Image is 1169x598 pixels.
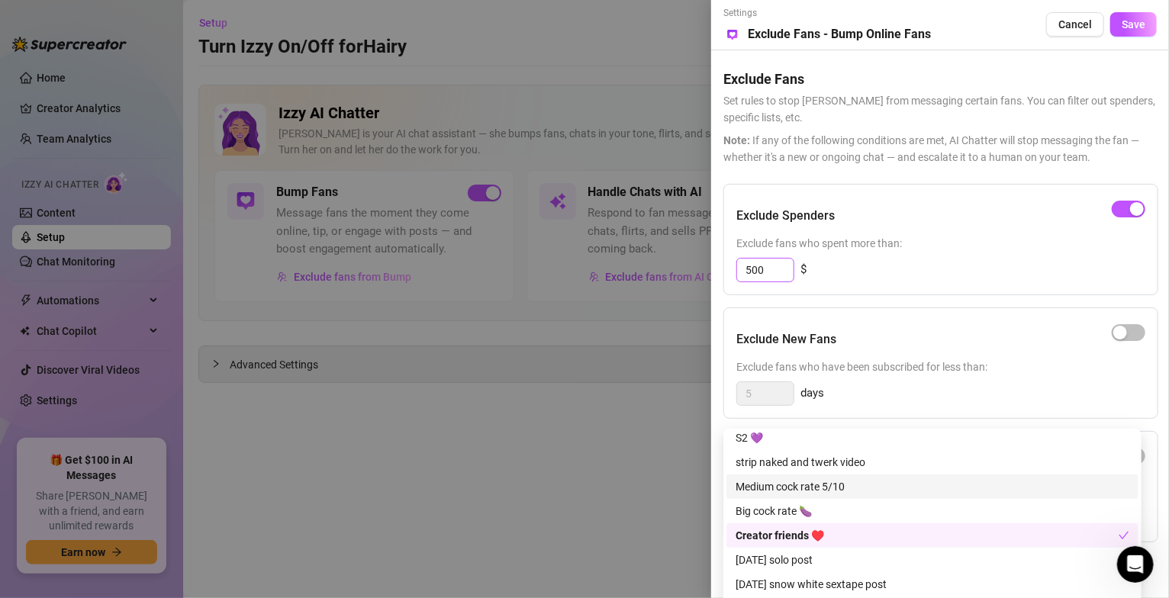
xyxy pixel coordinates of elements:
span: Exclude fans who have been subscribed for less than: [736,358,1145,375]
button: Gif picker [48,481,60,494]
img: Profile image for Ella [46,382,61,397]
span: check [1119,530,1129,541]
button: Start recording [97,481,109,494]
div: Creator friends ♥️ [736,527,1119,544]
b: [PERSON_NAME] [66,384,151,395]
button: go back [10,6,39,35]
div: Hey [PERSON_NAME], so you noticed the same fan receiving the same PPV with two different prices? ... [24,73,238,148]
div: S2 💜 [736,429,1129,446]
div: Hey [PERSON_NAME], so you noticed the same fan receiving the same PPV with two different prices? ... [12,64,250,157]
div: [DATE] [12,169,293,190]
span: Settings [723,6,931,21]
button: Home [239,6,268,35]
div: Big cock rate 🍆 [736,503,1129,519]
div: S2 💜 [726,426,1138,450]
span: If any of the following conditions are met, AI Chatter will stop messaging the fan — whether it's... [723,132,1157,166]
span: days [800,384,824,403]
p: The team can also help [74,19,190,34]
span: $ [800,261,807,279]
div: Giselle says… [12,29,293,64]
span: Note: [723,134,750,146]
div: Big cock rate 🍆 [726,499,1138,523]
h5: Exclude Fans - Bump Online Fans [748,25,931,43]
button: Save [1110,12,1157,37]
div: Medium cock rate 5/10 [736,478,1129,495]
h5: Exclude New Fans [736,330,836,349]
div: Let me try it again, and if I see it I will screenshot it [67,264,281,294]
img: Profile image for Ella [43,8,68,33]
button: Cancel [1046,12,1104,37]
span: Set rules to stop [PERSON_NAME] from messaging certain fans. You can filter out spenders, specifi... [723,92,1157,126]
div: Giselle says… [12,64,293,169]
button: Upload attachment [72,481,85,494]
h5: Exclude Spenders [736,207,835,225]
div: strip naked and twerk video [736,454,1129,471]
div: Got it, thanks for confirming! Whenever you get a chance, please share a screenshot so we can che... [12,415,250,478]
div: Got it, thanks for confirming! Whenever you get a chance, please share a screenshot so we can che... [24,424,238,469]
div: Yes, I will have to send another one out because when I noticed it I unsent it right away [67,199,281,244]
div: but yes, it will send the same fan different PPV prices for the same content [67,313,281,358]
div: Ella says… [12,380,293,415]
div: [DATE] snow white sextape post [736,576,1129,593]
h1: [PERSON_NAME] [74,8,173,19]
div: [DATE] solo post [736,551,1129,568]
div: Creator friends ♥️ [726,523,1138,548]
div: Yes, I will have to send another one out because when I noticed it I unsent it right away [55,190,293,253]
span: Exclude fans who spent more than: [736,235,1145,252]
div: strip naked and twerk video [726,450,1138,474]
h5: Exclude Fans [723,69,1157,89]
div: Ella says… [12,415,293,512]
div: 5/16/24 solo post [726,548,1138,572]
div: but yes, it will send the same fan different PPV prices for the same content [55,304,293,368]
button: Emoji picker [24,481,36,494]
div: Bellamy says… [12,304,293,380]
span: Save [1122,18,1145,31]
div: Let me try it again, and if I see it I will screenshot it [55,255,293,303]
div: joined the conversation [66,383,260,397]
div: Bellamy says… [12,190,293,255]
span: Cancel [1058,18,1092,31]
div: Bellamy says… [12,255,293,304]
iframe: Intercom live chat [1117,546,1154,583]
button: Send a message… [262,475,286,500]
div: 5/29/24 snow white sextape post [726,572,1138,596]
div: Medium cock rate 5/10 [726,474,1138,499]
div: Close [268,6,295,34]
textarea: Message… [13,449,292,475]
